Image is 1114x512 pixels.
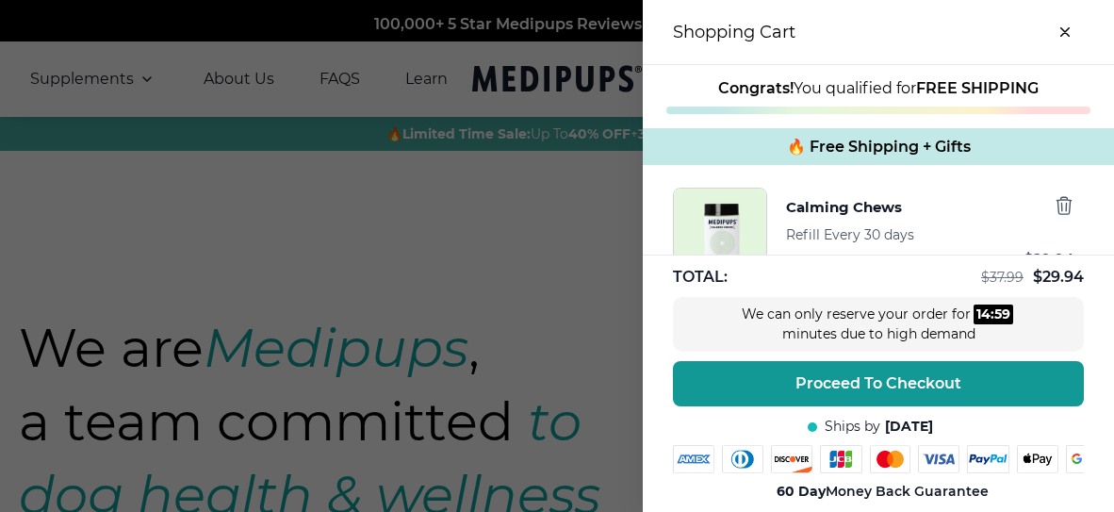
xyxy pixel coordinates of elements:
[820,445,862,473] img: jcb
[1024,251,1074,269] span: $ 29.94
[1046,13,1084,51] button: close-cart
[786,195,902,220] button: Calming Chews
[916,79,1039,97] strong: FREE SHIPPING
[885,418,933,436] span: [DATE]
[674,189,766,281] img: Calming Chews
[981,269,1024,286] span: $ 37.99
[777,483,989,501] span: Money Back Guarantee
[974,305,1013,324] div: :
[1033,268,1084,286] span: $ 29.94
[967,445,1009,473] img: paypal
[795,374,961,393] span: Proceed To Checkout
[976,305,991,324] div: 14
[673,267,728,288] span: TOTAL:
[994,305,1010,324] div: 59
[718,79,1039,97] span: You qualified for
[825,418,880,436] span: Ships by
[673,22,795,42] h3: Shopping Cart
[1012,252,1024,269] span: 1 x
[722,445,763,473] img: diners-club
[718,79,794,97] strong: Congrats!
[1066,445,1108,473] img: google
[737,305,1020,344] div: We can only reserve your order for minutes due to high demand
[870,445,911,473] img: mastercard
[786,226,914,243] span: Refill Every 30 days
[673,445,714,473] img: amex
[787,138,971,156] span: 🔥 Free Shipping + Gifts
[918,445,959,473] img: visa
[673,361,1084,406] button: Proceed To Checkout
[1017,445,1058,473] img: apple
[777,483,826,500] strong: 60 Day
[771,445,812,473] img: discover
